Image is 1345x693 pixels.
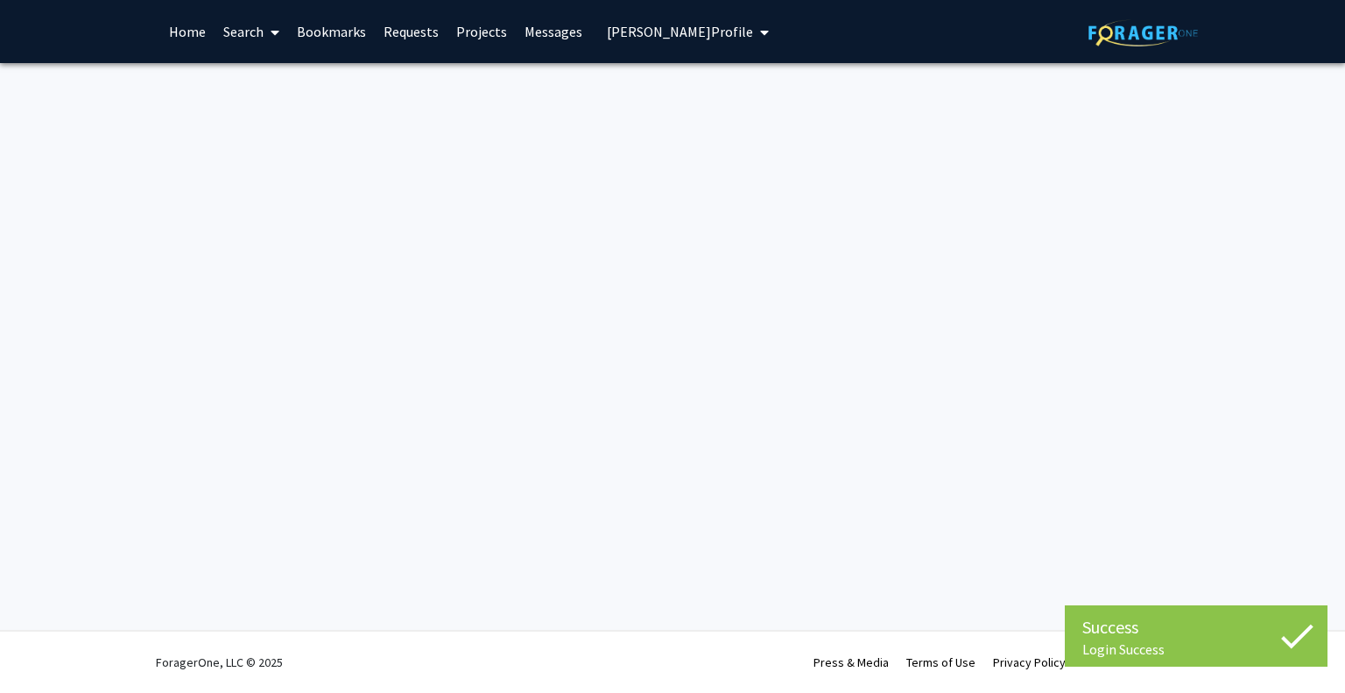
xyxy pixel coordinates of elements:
[813,654,889,670] a: Press & Media
[375,1,447,62] a: Requests
[607,23,753,40] span: [PERSON_NAME] Profile
[288,1,375,62] a: Bookmarks
[906,654,975,670] a: Terms of Use
[993,654,1066,670] a: Privacy Policy
[516,1,591,62] a: Messages
[447,1,516,62] a: Projects
[215,1,288,62] a: Search
[156,632,283,693] div: ForagerOne, LLC © 2025
[1082,640,1310,658] div: Login Success
[1088,19,1198,46] img: ForagerOne Logo
[1082,614,1310,640] div: Success
[160,1,215,62] a: Home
